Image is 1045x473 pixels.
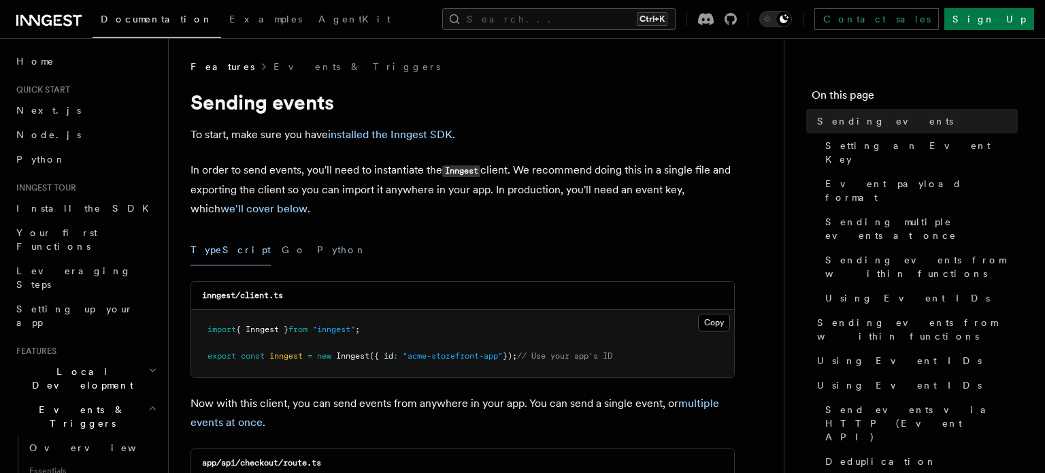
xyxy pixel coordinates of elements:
a: Node.js [11,123,160,147]
span: }); [503,351,517,361]
button: Python [317,235,367,265]
span: ({ id [369,351,393,361]
h4: On this page [812,87,1018,109]
button: TypeScript [190,235,271,265]
span: "inngest" [312,325,355,334]
span: Events & Triggers [11,403,148,430]
span: Your first Functions [16,227,97,252]
span: Sending multiple events at once [825,215,1018,242]
span: "acme-storefront-app" [403,351,503,361]
a: Setting up your app [11,297,160,335]
a: Contact sales [814,8,939,30]
a: Send events via HTTP (Event API) [820,397,1018,449]
a: Sending events from within functions [812,310,1018,348]
span: Examples [229,14,302,25]
a: Sending multiple events at once [820,210,1018,248]
span: Node.js [16,129,81,140]
a: Examples [221,4,310,37]
span: Using Event IDs [817,354,982,368]
a: Install the SDK [11,196,160,221]
a: Events & Triggers [273,60,440,74]
span: Home [16,54,54,68]
button: Search...Ctrl+K [442,8,676,30]
a: Python [11,147,160,172]
span: Sending events from within functions [817,316,1018,343]
span: Setting up your app [16,304,133,328]
a: Using Event IDs [812,348,1018,373]
span: Deduplication [825,455,937,468]
span: from [288,325,308,334]
span: Overview [29,442,169,453]
a: Your first Functions [11,221,160,259]
span: Inngest [336,351,369,361]
a: AgentKit [310,4,399,37]
code: app/api/checkout/route.ts [202,458,321,468]
span: // Use your app's ID [517,351,612,361]
span: Setting an Event Key [825,139,1018,166]
a: Setting an Event Key [820,133,1018,172]
a: Home [11,49,160,74]
span: AgentKit [318,14,391,25]
button: Events & Triggers [11,397,160,436]
a: multiple events at once [190,397,719,429]
span: Install the SDK [16,203,157,214]
span: Using Event IDs [825,291,990,305]
p: Now with this client, you can send events from anywhere in your app. You can send a single event,... [190,394,735,432]
a: installed the Inngest SDK [328,128,452,141]
span: Features [190,60,254,74]
span: Send events via HTTP (Event API) [825,403,1018,444]
span: Quick start [11,84,70,95]
span: Sending events [817,114,953,128]
span: Using Event IDs [817,378,982,392]
button: Copy [698,314,730,331]
span: Features [11,346,56,357]
button: Go [282,235,306,265]
span: export [208,351,236,361]
span: Leveraging Steps [16,265,131,290]
p: In order to send events, you'll need to instantiate the client. We recommend doing this in a sing... [190,161,735,218]
button: Toggle dark mode [759,11,792,27]
h1: Sending events [190,90,735,114]
a: Event payload format [820,172,1018,210]
button: Local Development [11,359,160,397]
code: Inngest [442,165,480,177]
code: inngest/client.ts [202,291,283,300]
span: : [393,351,398,361]
a: Next.js [11,98,160,123]
a: Sign Up [944,8,1034,30]
span: Documentation [101,14,213,25]
a: Documentation [93,4,221,38]
a: Using Event IDs [812,373,1018,397]
span: = [308,351,312,361]
a: we'll cover below [220,202,308,215]
span: Python [16,154,66,165]
a: Leveraging Steps [11,259,160,297]
span: ; [355,325,360,334]
span: Inngest tour [11,182,76,193]
span: Sending events from within functions [825,253,1018,280]
span: { Inngest } [236,325,288,334]
a: Sending events [812,109,1018,133]
a: Using Event IDs [820,286,1018,310]
span: new [317,351,331,361]
span: Event payload format [825,177,1018,204]
span: inngest [269,351,303,361]
kbd: Ctrl+K [637,12,667,26]
a: Sending events from within functions [820,248,1018,286]
p: To start, make sure you have . [190,125,735,144]
span: import [208,325,236,334]
span: const [241,351,265,361]
span: Local Development [11,365,148,392]
a: Overview [24,436,160,460]
span: Next.js [16,105,81,116]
